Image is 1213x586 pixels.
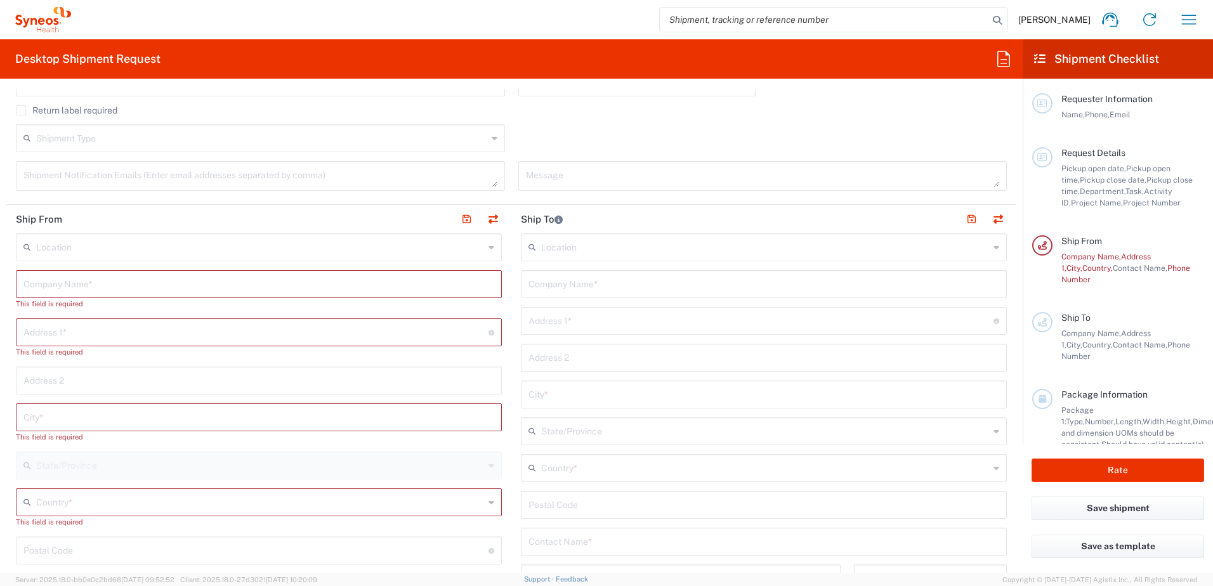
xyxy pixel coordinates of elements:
[1061,94,1153,104] span: Requester Information
[15,576,174,583] span: Server: 2025.18.0-bb0e0c2bd68
[1018,14,1091,25] span: [PERSON_NAME]
[660,8,988,32] input: Shipment, tracking or reference number
[1113,263,1167,273] span: Contact Name,
[1113,340,1167,349] span: Contact Name,
[1082,340,1113,349] span: Country,
[16,431,502,443] div: This field is required
[16,213,62,226] h2: Ship From
[1002,574,1198,585] span: Copyright © [DATE]-[DATE] Agistix Inc., All Rights Reserved
[1061,236,1102,246] span: Ship From
[1166,417,1193,426] span: Height,
[1101,439,1204,449] span: Should have valid content(s)
[1061,313,1091,323] span: Ship To
[266,576,317,583] span: [DATE] 10:20:09
[1061,389,1148,400] span: Package Information
[180,576,317,583] span: Client: 2025.18.0-27d3021
[121,576,174,583] span: [DATE] 09:52:52
[1071,198,1123,207] span: Project Name,
[1061,148,1125,158] span: Request Details
[16,346,502,358] div: This field is required
[1085,417,1115,426] span: Number,
[1080,186,1125,196] span: Department,
[521,213,563,226] h2: Ship To
[1061,329,1121,338] span: Company Name,
[1143,417,1166,426] span: Width,
[1115,417,1143,426] span: Length,
[1066,340,1082,349] span: City,
[556,575,588,583] a: Feedback
[1110,110,1131,119] span: Email
[1061,405,1094,426] span: Package 1:
[16,298,502,309] div: This field is required
[1125,186,1144,196] span: Task,
[1034,51,1159,67] h2: Shipment Checklist
[1085,110,1110,119] span: Phone,
[1032,535,1204,558] button: Save as template
[524,575,556,583] a: Support
[1123,198,1181,207] span: Project Number
[1061,164,1126,173] span: Pickup open date,
[1032,497,1204,520] button: Save shipment
[16,516,502,528] div: This field is required
[1066,417,1085,426] span: Type,
[16,105,117,115] label: Return label required
[1080,175,1146,185] span: Pickup close date,
[1066,263,1082,273] span: City,
[1032,459,1204,482] button: Rate
[1082,263,1113,273] span: Country,
[1061,110,1085,119] span: Name,
[15,51,161,67] h2: Desktop Shipment Request
[1061,252,1121,261] span: Company Name,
